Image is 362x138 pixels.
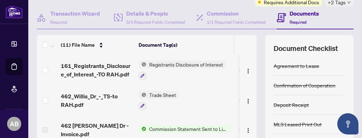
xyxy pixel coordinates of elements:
[50,9,100,18] h4: Transaction Wizard
[243,124,254,136] button: Logo
[58,35,136,55] th: (11) File Name
[61,62,133,79] span: 161_Registrants_Disclosure_of_Interest_-TO RAH.pdf
[207,9,265,18] h4: Commission
[61,92,133,109] span: 462_Willis_Dr_-_TS-to RAH.pdf
[337,113,358,134] button: Open asap
[274,81,335,89] div: Confirmation of Cooperation
[139,125,146,133] img: Status Icon
[274,62,319,70] div: Agreement to Lease
[274,44,338,53] span: Document Checklist
[6,5,23,18] img: logo
[245,98,251,104] img: Logo
[139,61,146,68] img: Status Icon
[126,19,185,25] span: 3/3 Required Fields Completed
[61,41,95,49] span: (11) File Name
[347,1,351,4] span: down
[146,125,230,133] span: Commission Statement Sent to Listing Brokerage
[243,95,254,106] button: Logo
[139,61,226,80] button: Status IconRegistrants Disclosure of Interest
[50,19,67,25] span: Required
[139,91,179,110] button: Status IconTrade Sheet
[146,91,179,99] span: Trade Sheet
[237,55,285,85] td: [DATE]
[146,61,226,68] span: Registrants Disclosure of Interest
[290,19,306,25] span: Required
[237,85,285,116] td: [DATE]
[136,35,236,55] th: Document Tag(s)
[139,91,146,99] img: Status Icon
[243,64,254,76] button: Logo
[245,128,251,133] img: Logo
[139,125,230,133] button: Status IconCommission Statement Sent to Listing Brokerage
[245,68,251,74] img: Logo
[207,19,265,25] span: 1/1 Required Fields Completed
[290,9,319,18] h4: Documents
[10,119,19,129] span: AB
[126,9,185,18] h4: Details & People
[274,120,322,128] div: MLS Leased Print Out
[274,101,309,109] div: Deposit Receipt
